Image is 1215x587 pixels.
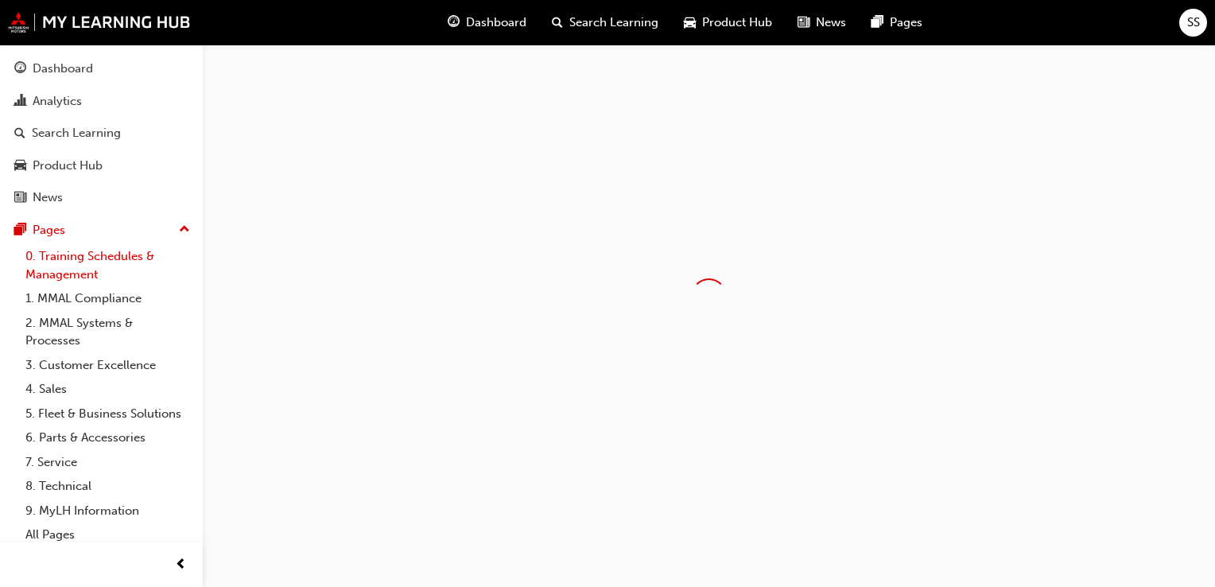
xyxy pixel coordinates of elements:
div: Product Hub [33,157,103,175]
span: pages-icon [14,224,26,238]
span: news-icon [14,191,26,205]
a: 8. Technical [19,474,196,499]
a: guage-iconDashboard [435,6,539,39]
a: Product Hub [6,151,196,181]
a: news-iconNews [785,6,859,39]
a: 5. Fleet & Business Solutions [19,402,196,426]
button: DashboardAnalyticsSearch LearningProduct HubNews [6,51,196,216]
span: News [816,14,846,32]
span: Search Learning [569,14,658,32]
a: News [6,183,196,212]
a: 6. Parts & Accessories [19,426,196,450]
a: 4. Sales [19,377,196,402]
span: news-icon [798,13,809,33]
a: Analytics [6,87,196,116]
a: Search Learning [6,119,196,148]
span: Pages [890,14,922,32]
a: search-iconSearch Learning [539,6,671,39]
span: Dashboard [466,14,526,32]
span: guage-icon [14,62,26,76]
span: search-icon [552,13,563,33]
img: mmal [8,12,191,33]
a: 0. Training Schedules & Management [19,244,196,286]
div: Search Learning [32,124,121,142]
span: car-icon [14,159,26,173]
div: Analytics [33,92,82,111]
span: up-icon [179,220,190,240]
span: prev-icon [175,555,187,575]
span: search-icon [14,126,25,141]
a: All Pages [19,523,196,547]
a: 2. MMAL Systems & Processes [19,311,196,353]
span: Product Hub [702,14,772,32]
a: 3. Customer Excellence [19,353,196,378]
div: Pages [33,221,65,239]
span: chart-icon [14,95,26,109]
a: 7. Service [19,450,196,475]
a: 1. MMAL Compliance [19,286,196,311]
a: 9. MyLH Information [19,499,196,523]
button: Pages [6,216,196,245]
div: News [33,189,63,207]
a: Dashboard [6,54,196,84]
button: SS [1179,9,1207,37]
span: SS [1187,14,1200,32]
span: guage-icon [448,13,460,33]
span: pages-icon [871,13,883,33]
span: car-icon [684,13,696,33]
div: Dashboard [33,60,93,78]
a: car-iconProduct Hub [671,6,785,39]
a: pages-iconPages [859,6,935,39]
